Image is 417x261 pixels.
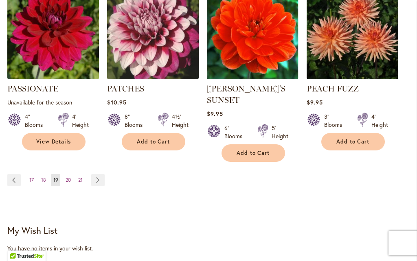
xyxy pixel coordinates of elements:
[207,73,298,81] a: PATRICIA ANN'S SUNSET
[7,244,410,252] div: You have no items in your wish list.
[7,73,99,81] a: PASSIONATE
[125,113,148,129] div: 8" Blooms
[72,113,89,129] div: 4' Height
[272,124,288,140] div: 5' Height
[324,113,347,129] div: 3" Blooms
[41,177,46,183] span: 18
[107,98,127,106] span: $10.95
[371,113,388,129] div: 4' Height
[36,138,71,145] span: View Details
[64,174,73,186] a: 20
[307,84,359,94] a: PEACH FUZZ
[207,84,285,105] a: [PERSON_NAME]'S SUNSET
[336,138,370,145] span: Add to Cart
[25,113,48,129] div: 4" Blooms
[307,73,398,81] a: PEACH FUZZ
[7,84,58,94] a: PASSIONATE
[29,177,34,183] span: 17
[66,177,71,183] span: 20
[107,73,199,81] a: Patches
[76,174,85,186] a: 21
[237,150,270,157] span: Add to Cart
[22,133,86,150] a: View Details
[224,124,248,140] div: 6" Blooms
[307,98,323,106] span: $9.95
[27,174,36,186] a: 17
[6,232,29,255] iframe: Launch Accessibility Center
[39,174,48,186] a: 18
[53,177,58,183] span: 19
[222,144,285,162] button: Add to Cart
[172,113,189,129] div: 4½' Height
[107,84,144,94] a: PATCHES
[137,138,170,145] span: Add to Cart
[321,133,385,150] button: Add to Cart
[78,177,83,183] span: 21
[7,98,99,106] p: Unavailable for the season
[7,224,57,236] strong: My Wish List
[207,110,223,117] span: $9.95
[122,133,185,150] button: Add to Cart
